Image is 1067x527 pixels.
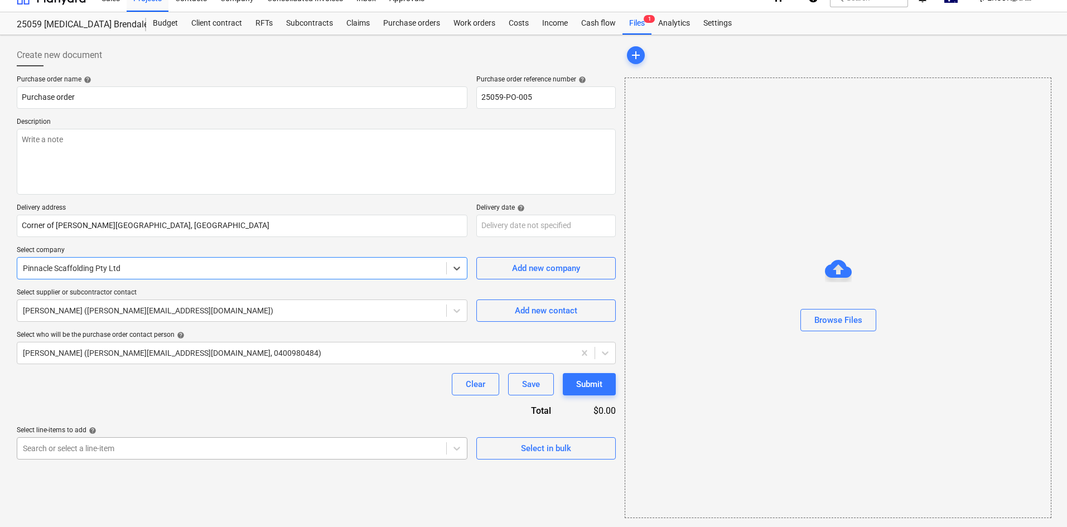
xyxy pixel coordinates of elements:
button: Submit [563,373,616,395]
p: Delivery address [17,204,467,215]
input: Order number [476,86,616,109]
div: Select line-items to add [17,426,467,435]
a: Budget [146,12,185,35]
div: Clear [466,377,485,391]
span: 1 [644,15,655,23]
button: Save [508,373,554,395]
p: Description [17,118,616,129]
div: Save [522,377,540,391]
div: Select in bulk [521,441,571,456]
a: Work orders [447,12,502,35]
div: Purchase order name [17,75,467,84]
button: Add new company [476,257,616,279]
div: Files [622,12,651,35]
input: Document name [17,86,467,109]
button: Select in bulk [476,437,616,460]
span: add [629,49,643,62]
span: help [576,76,586,84]
div: Select who will be the purchase order contact person [17,331,616,340]
a: Subcontracts [279,12,340,35]
a: Files1 [622,12,651,35]
a: Settings [697,12,738,35]
span: Create new document [17,49,102,62]
div: Submit [576,377,602,391]
a: Client contract [185,12,249,35]
div: Delivery date [476,204,616,212]
div: Browse Files [625,78,1051,518]
div: 25059 [MEDICAL_DATA] Brendale Re-roof and New Shed [17,19,133,31]
div: Add new contact [515,303,577,318]
div: Total [471,404,569,417]
p: Select supplier or subcontractor contact [17,288,467,299]
a: Income [535,12,574,35]
a: Costs [502,12,535,35]
button: Browse Files [800,309,876,331]
p: Select company [17,246,467,257]
span: help [81,76,91,84]
span: help [175,331,185,339]
input: Delivery date not specified [476,215,616,237]
a: Claims [340,12,376,35]
a: Cash flow [574,12,622,35]
button: Add new contact [476,299,616,322]
div: Browse Files [814,313,862,327]
a: Analytics [651,12,697,35]
a: RFTs [249,12,279,35]
span: help [86,427,96,434]
input: Delivery address [17,215,467,237]
div: Purchase order reference number [476,75,616,84]
a: Purchase orders [376,12,447,35]
iframe: Chat Widget [1011,473,1067,527]
div: $0.00 [569,404,616,417]
span: help [515,204,525,212]
button: Clear [452,373,499,395]
div: Add new company [512,261,580,275]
